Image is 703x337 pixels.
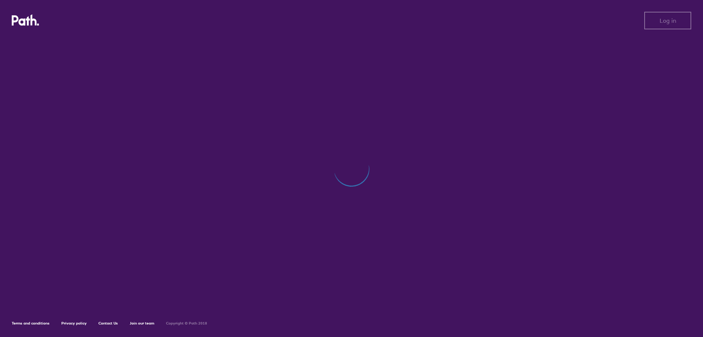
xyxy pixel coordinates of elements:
[644,12,691,29] button: Log in
[98,321,118,326] a: Contact Us
[61,321,87,326] a: Privacy policy
[660,17,676,24] span: Log in
[12,321,50,326] a: Terms and conditions
[130,321,154,326] a: Join our team
[166,321,207,326] h6: Copyright © Path 2018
